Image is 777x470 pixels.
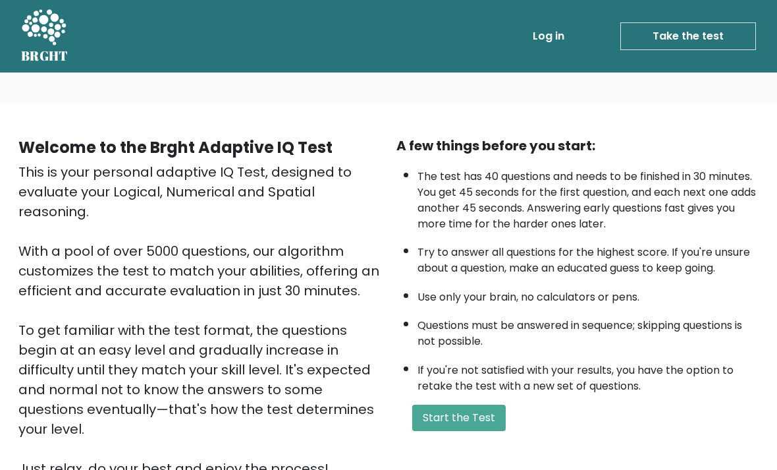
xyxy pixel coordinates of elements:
[21,48,68,64] h5: BRGHT
[21,5,68,67] a: BRGHT
[396,136,759,156] div: A few things before you start:
[417,283,759,305] li: Use only your brain, no calculators or pens.
[417,162,759,232] li: The test has 40 questions and needs to be finished in 30 minutes. You get 45 seconds for the firs...
[412,405,506,431] button: Start the Test
[527,23,570,49] a: Log in
[417,311,759,349] li: Questions must be answered in sequence; skipping questions is not possible.
[417,238,759,276] li: Try to answer all questions for the highest score. If you're unsure about a question, make an edu...
[620,22,756,50] a: Take the test
[417,356,759,394] li: If you're not satisfied with your results, you have the option to retake the test with a new set ...
[18,136,333,158] b: Welcome to the Brght Adaptive IQ Test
